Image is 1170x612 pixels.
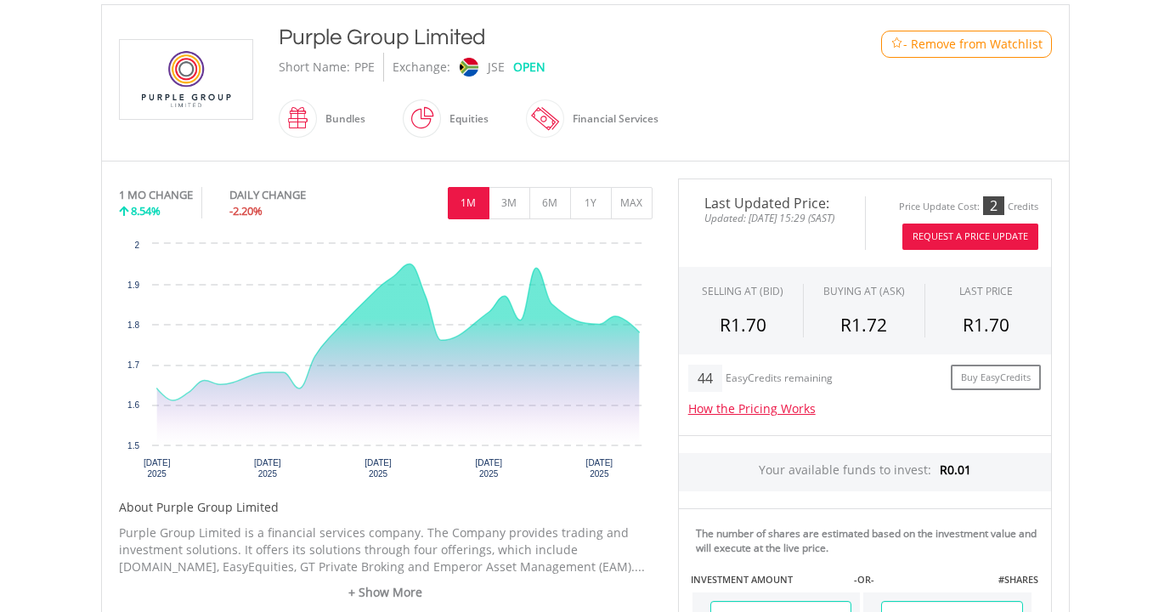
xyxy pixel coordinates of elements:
a: How the Pricing Works [688,400,816,416]
div: 44 [688,365,722,392]
text: 1.7 [127,360,139,370]
div: Your available funds to invest: [679,453,1051,491]
div: Equities [441,99,489,139]
button: 1Y [570,187,612,219]
text: 1.5 [127,441,139,450]
a: Buy EasyCredits [951,365,1041,391]
img: Watchlist [890,37,903,50]
span: -2.20% [229,203,263,218]
span: R1.70 [963,313,1009,337]
svg: Interactive chart [119,235,653,490]
div: JSE [488,53,505,82]
div: PPE [354,53,375,82]
div: Financial Services [564,99,658,139]
button: Request A Price Update [902,224,1038,250]
div: The number of shares are estimated based on the investment value and will execute at the live price. [696,526,1044,555]
button: 1M [448,187,489,219]
text: [DATE] 2025 [254,458,281,479]
div: Short Name: [279,53,350,82]
div: Credits [1008,201,1038,213]
span: R1.70 [720,313,766,337]
text: [DATE] 2025 [585,458,613,479]
label: #SHARES [998,573,1038,586]
text: [DATE] 2025 [475,458,502,479]
span: 8.54% [131,203,161,218]
span: BUYING AT (ASK) [823,284,905,298]
p: Purple Group Limited is a financial services company. The Company provides trading and investment... [119,524,653,575]
text: [DATE] 2025 [143,458,170,479]
text: 2 [134,241,139,250]
button: Watchlist - Remove from Watchlist [881,31,1052,58]
a: + Show More [119,584,653,601]
div: Chart. Highcharts interactive chart. [119,235,653,490]
text: 1.8 [127,320,139,330]
img: jse.png [459,58,478,76]
div: Bundles [317,99,365,139]
div: 2 [983,196,1004,215]
div: Purple Group Limited [279,22,812,53]
span: Updated: [DATE] 15:29 (SAST) [692,210,852,226]
div: EasyCredits remaining [726,372,833,387]
div: LAST PRICE [959,284,1013,298]
text: 1.6 [127,400,139,410]
div: Exchange: [393,53,450,82]
text: [DATE] 2025 [365,458,392,479]
span: R1.72 [840,313,887,337]
label: -OR- [854,573,874,586]
div: DAILY CHANGE [229,187,363,203]
button: 3M [489,187,530,219]
text: 1.9 [127,280,139,290]
div: 1 MO CHANGE [119,187,193,203]
div: OPEN [513,53,545,82]
span: Last Updated Price: [692,196,852,210]
div: Price Update Cost: [899,201,980,213]
label: INVESTMENT AMOUNT [691,573,793,586]
button: MAX [611,187,653,219]
span: R0.01 [940,462,971,478]
span: - Remove from Watchlist [903,36,1043,53]
button: 6M [529,187,571,219]
div: SELLING AT (BID) [702,284,783,298]
img: EQU.ZA.PPE.png [122,40,250,119]
h5: About Purple Group Limited [119,499,653,516]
